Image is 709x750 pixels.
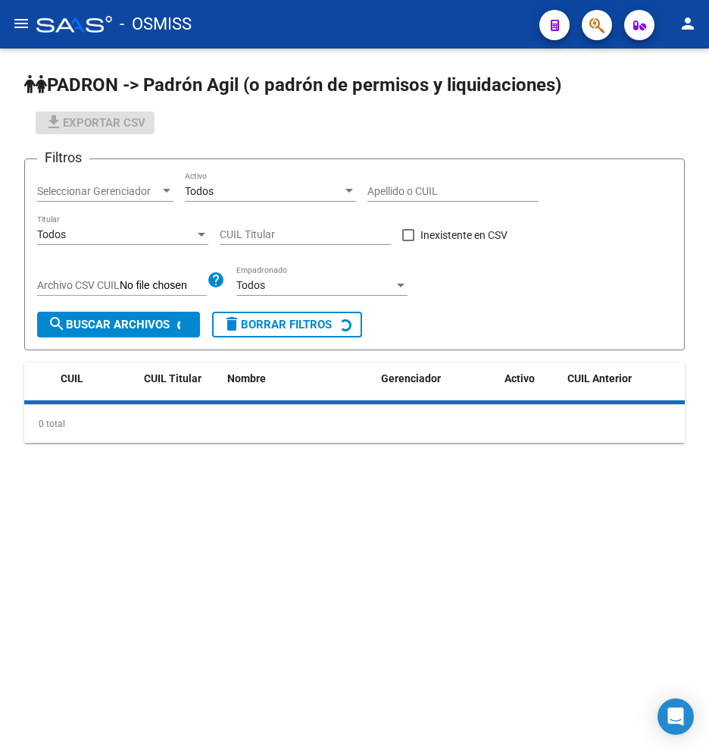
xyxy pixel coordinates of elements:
div: Open Intercom Messenger [657,698,694,735]
span: Activo [504,372,535,384]
span: CUIL Anterior [567,372,632,384]
mat-icon: person [679,14,697,33]
mat-icon: help [207,271,225,289]
mat-icon: delete [223,315,241,333]
span: Todos [37,228,66,240]
span: CUIL [61,372,83,384]
span: Todos [236,279,265,291]
span: Borrar Filtros [223,318,332,331]
button: Borrar Filtros [212,312,362,337]
datatable-header-cell: Nombre [221,362,375,395]
span: Seleccionar Gerenciador [37,185,160,198]
span: Inexistente en CSV [420,226,508,244]
datatable-header-cell: Activo [498,362,561,395]
span: Nombre [227,372,266,384]
mat-icon: file_download [45,113,63,131]
span: Archivo CSV CUIL [37,279,120,291]
button: Buscar Archivos [37,312,200,337]
mat-icon: menu [12,14,30,33]
mat-icon: search [48,315,66,333]
span: Buscar Archivos [48,318,170,331]
datatable-header-cell: CUIL [55,362,138,395]
datatable-header-cell: CUIL Anterior [561,362,685,395]
input: Archivo CSV CUIL [120,279,207,293]
span: CUIL Titular [144,372,201,384]
datatable-header-cell: CUIL Titular [138,362,221,395]
h3: Filtros [37,147,89,168]
span: - OSMISS [120,8,192,41]
span: PADRON -> Padrón Agil (o padrón de permisos y liquidaciones) [24,74,561,96]
datatable-header-cell: Gerenciador [375,362,498,395]
span: Todos [185,185,214,197]
span: Gerenciador [381,372,441,384]
div: 0 total [24,405,685,443]
button: Exportar CSV [36,111,155,134]
span: Exportar CSV [45,116,145,130]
